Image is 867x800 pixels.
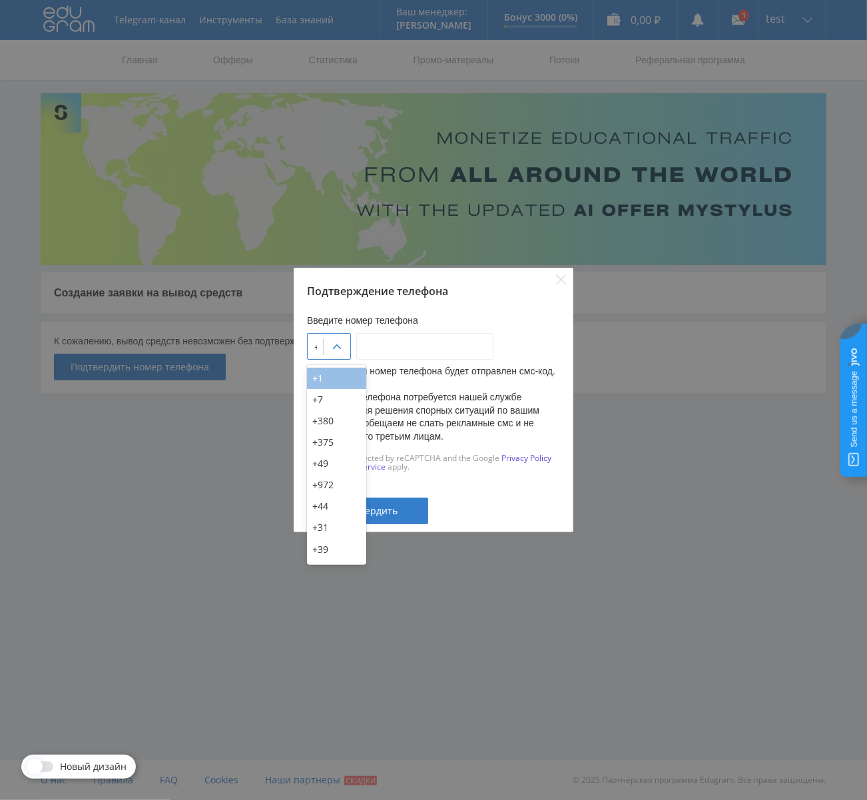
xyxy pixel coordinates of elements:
div: +7 [307,389,366,410]
div: +1 [307,368,366,389]
div: +375 [307,432,366,453]
div: +44 [307,496,366,517]
div: +380 [307,410,366,432]
div: Подтверждение телефона [307,284,560,298]
div: This site is protected by reCAPTCHA and the Google and apply. [307,454,560,472]
p: На указанный номер телефона будет отправлен смс-код. [307,365,560,378]
button: Close [556,274,567,285]
span: Подтвердить [338,506,398,516]
a: Privacy Policy [501,452,551,464]
span: Новый дизайн [60,761,127,772]
p: Введите номер телефона [307,314,560,328]
div: +31 [307,517,366,538]
div: +43 [307,560,366,582]
div: +39 [307,539,366,560]
button: Подтвердить [307,498,428,524]
p: Ваш номер телефона потребуется нашей службе поддержки для решения спорных ситуаций по вашим заказ... [307,391,560,443]
div: +972 [307,474,366,496]
div: +49 [307,453,366,474]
